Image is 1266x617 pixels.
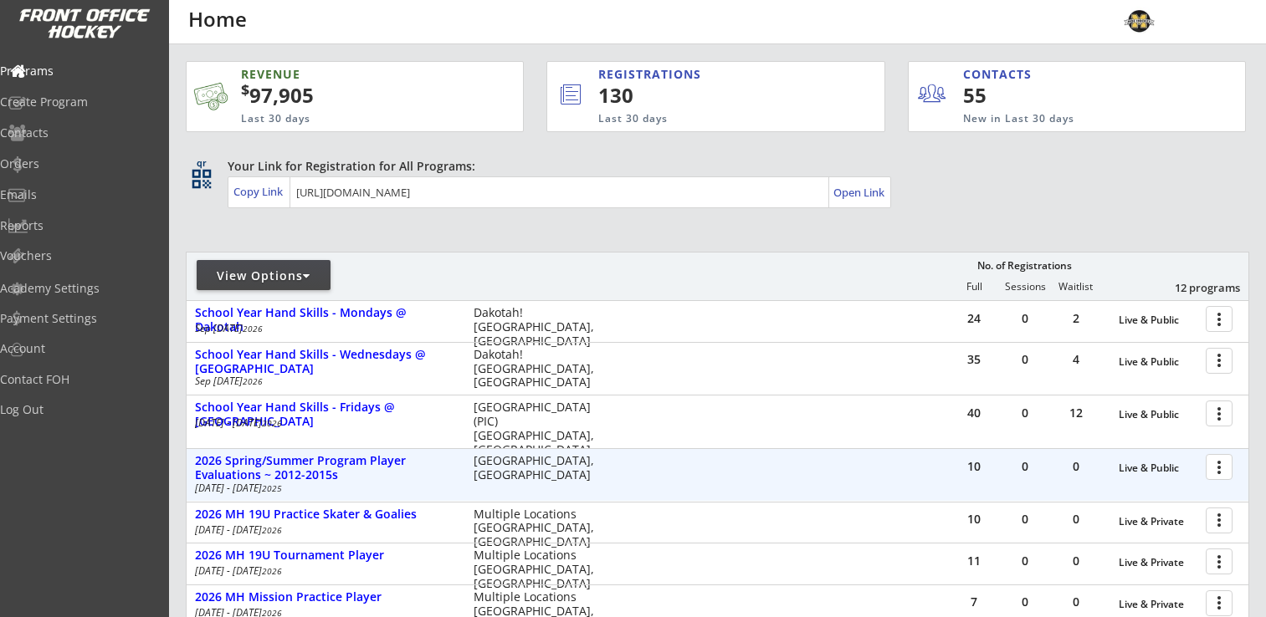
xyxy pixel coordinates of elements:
button: more_vert [1206,400,1233,426]
div: Live & Private [1119,599,1197,610]
div: 2026 Spring/Summer Program Player Evaluations ~ 2012-2015s [195,454,456,482]
div: 0 [1000,461,1050,472]
div: 0 [1000,354,1050,365]
div: Waitlist [1050,281,1100,293]
div: School Year Hand Skills - Fridays @ [GEOGRAPHIC_DATA] [195,400,456,429]
em: 2026 [262,417,282,429]
div: CONTACTS [963,66,1039,83]
div: Live & Public [1119,462,1197,474]
button: more_vert [1206,348,1233,374]
sup: $ [241,79,249,99]
div: 11 [949,555,999,567]
button: more_vert [1206,507,1233,533]
div: Dakotah! [GEOGRAPHIC_DATA], [GEOGRAPHIC_DATA] [474,306,605,348]
div: 2026 MH Mission Practice Player [195,590,456,604]
div: Last 30 days [241,112,443,126]
div: 10 [949,513,999,525]
div: 0 [1000,513,1050,525]
div: 0 [1000,596,1050,608]
div: Last 30 days [598,112,816,126]
div: 0 [1051,461,1101,472]
div: 12 programs [1153,280,1240,295]
div: Open Link [833,186,886,200]
em: 2026 [262,524,282,536]
div: 97,905 [241,81,471,110]
div: 35 [949,354,999,365]
div: School Year Hand Skills - Wednesdays @ [GEOGRAPHIC_DATA] [195,348,456,376]
button: more_vert [1206,548,1233,574]
div: View Options [197,268,331,284]
button: qr_code [189,166,214,191]
div: 55 [963,81,1066,110]
div: Sep [DATE] [195,376,451,386]
div: REGISTRATIONS [598,66,807,83]
div: Sessions [1000,281,1050,293]
div: 2 [1051,313,1101,324]
div: Live & Public [1119,314,1197,326]
a: Open Link [833,181,886,204]
div: Full [949,281,999,293]
div: No. of Registrations [972,260,1076,272]
div: Multiple Locations [GEOGRAPHIC_DATA], [GEOGRAPHIC_DATA] [474,507,605,549]
div: 0 [1051,596,1101,608]
div: [DATE] - [DATE] [195,418,451,428]
div: 0 [1000,407,1050,419]
div: [DATE] - [DATE] [195,566,451,576]
div: Live & Private [1119,516,1197,528]
div: 0 [1051,555,1101,567]
div: 10 [949,461,999,472]
button: more_vert [1206,306,1233,332]
div: 0 [1000,313,1050,324]
div: 2026 MH 19U Practice Skater & Goalies [195,507,456,522]
em: 2025 [262,482,282,494]
div: Copy Link [233,184,286,199]
div: REVENUE [241,66,443,83]
div: qr [191,158,211,169]
div: 7 [949,596,999,608]
em: 2026 [243,323,263,334]
div: 12 [1051,407,1101,419]
div: School Year Hand Skills - Mondays @ Dakotah [195,306,456,334]
div: Live & Private [1119,557,1197,569]
div: 130 [598,81,828,110]
button: more_vert [1206,590,1233,616]
div: Dakotah! [GEOGRAPHIC_DATA], [GEOGRAPHIC_DATA] [474,348,605,390]
div: New in Last 30 days [963,112,1168,126]
div: Live & Public [1119,356,1197,368]
div: 4 [1051,354,1101,365]
div: [GEOGRAPHIC_DATA] (PIC) [GEOGRAPHIC_DATA], [GEOGRAPHIC_DATA] [474,400,605,456]
div: Sep [DATE] [195,324,451,334]
div: Your Link for Registration for All Programs: [228,158,1197,175]
div: Multiple Locations [GEOGRAPHIC_DATA], [GEOGRAPHIC_DATA] [474,548,605,590]
div: [GEOGRAPHIC_DATA], [GEOGRAPHIC_DATA] [474,454,605,482]
div: Live & Public [1119,409,1197,421]
div: 40 [949,407,999,419]
div: [DATE] - [DATE] [195,483,451,493]
div: 24 [949,313,999,324]
div: 2026 MH 19U Tournament Player [195,548,456,563]
div: [DATE] - [DATE] [195,525,451,535]
em: 2026 [243,375,263,387]
div: 0 [1051,513,1101,525]
div: 0 [1000,555,1050,567]
button: more_vert [1206,454,1233,480]
em: 2026 [262,565,282,577]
